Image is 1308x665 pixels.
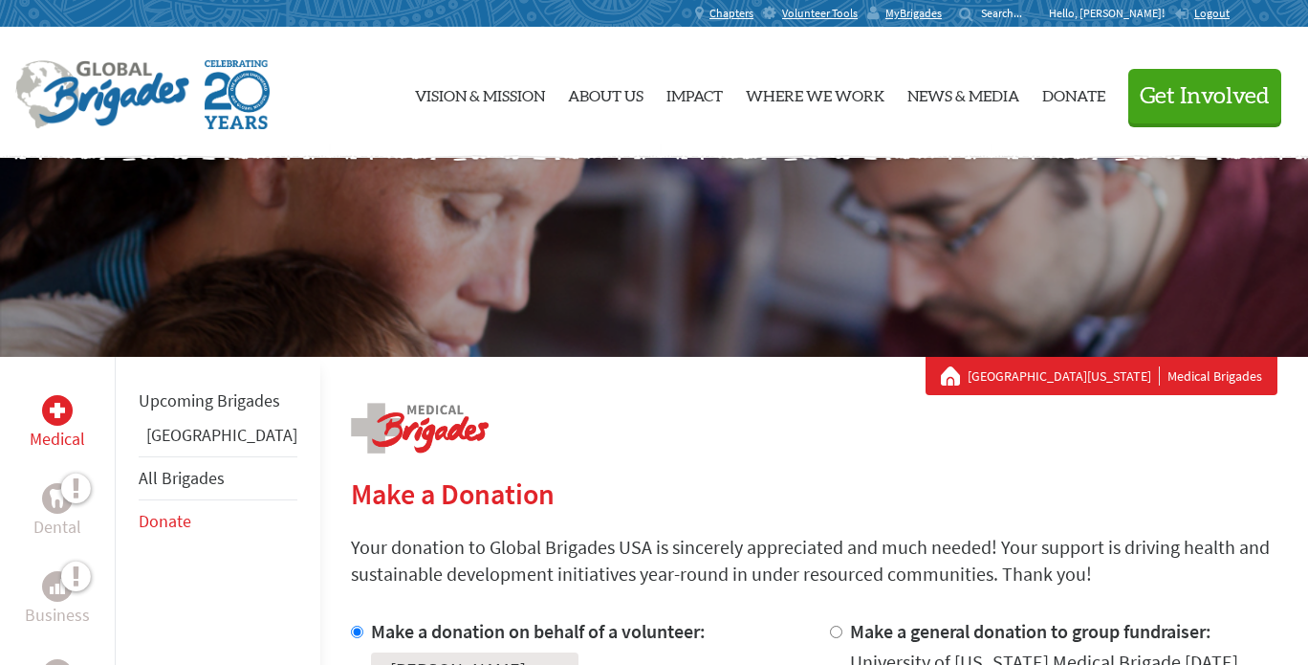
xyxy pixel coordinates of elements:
[50,489,65,507] img: Dental
[885,6,942,21] span: MyBrigades
[709,6,753,21] span: Chapters
[30,426,85,453] p: Medical
[139,389,280,411] a: Upcoming Brigades
[15,60,189,129] img: Global Brigades Logo
[1140,85,1270,108] span: Get Involved
[746,43,884,143] a: Where We Work
[351,477,1277,511] h2: Make a Donation
[25,602,90,629] p: Business
[907,43,1019,143] a: News & Media
[50,403,65,418] img: Medical
[205,60,270,129] img: Global Brigades Celebrating 20 Years
[941,366,1262,386] div: Medical Brigades
[139,380,297,422] li: Upcoming Brigades
[568,43,643,143] a: About Us
[42,571,73,602] div: Business
[42,483,73,514] div: Dental
[139,456,297,500] li: All Brigades
[25,571,90,629] a: BusinessBusiness
[139,510,191,532] a: Donate
[351,534,1277,587] p: Your donation to Global Brigades USA is sincerely appreciated and much needed! Your support is dr...
[33,514,81,541] p: Dental
[139,500,297,543] li: Donate
[50,579,65,594] img: Business
[1049,6,1174,21] p: Hello, [PERSON_NAME]!
[42,395,73,426] div: Medical
[30,395,85,453] a: MedicalMedical
[139,422,297,456] li: Guatemala
[782,6,858,21] span: Volunteer Tools
[666,43,723,143] a: Impact
[850,619,1211,643] label: Make a general donation to group fundraiser:
[1128,69,1281,123] button: Get Involved
[1194,6,1230,20] span: Logout
[371,619,706,643] label: Make a donation on behalf of a volunteer:
[981,6,1035,20] input: Search...
[351,403,489,454] img: logo-medical.png
[1042,43,1105,143] a: Donate
[33,483,81,541] a: DentalDental
[415,43,545,143] a: Vision & Mission
[1174,6,1230,21] a: Logout
[139,467,225,489] a: All Brigades
[146,424,297,446] a: [GEOGRAPHIC_DATA]
[968,366,1160,386] a: [GEOGRAPHIC_DATA][US_STATE]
